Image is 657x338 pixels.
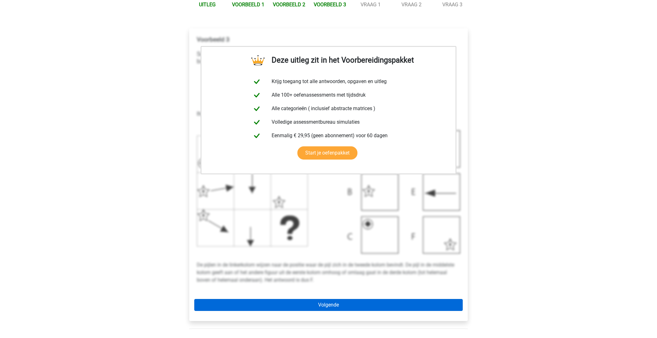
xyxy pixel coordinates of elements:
[197,254,460,284] p: De pijlen in de linkerkolom wijzen naar de positie waar de pijl zich in de tweede kolom bevindt. ...
[401,2,422,8] a: Vraag 2
[197,36,460,65] h4: Soms moet er iets meer gedacht worden om de oplossing te vinden. Denk hierbij bijvoorbeeld aan:
[232,2,264,8] a: Voorbeeld 1
[197,130,460,254] img: Voorbeeld4.png
[199,2,216,8] a: Uitleg
[297,146,357,160] a: Start je oefenpakket
[197,36,229,43] b: Voorbeeld 3
[197,103,460,125] p: Bijvoorbeeld:
[273,2,305,8] a: Voorbeeld 2
[194,299,463,311] a: Volgende
[442,2,462,8] a: Vraag 3
[361,2,381,8] a: Vraag 1
[314,2,346,8] a: Voorbeeld 3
